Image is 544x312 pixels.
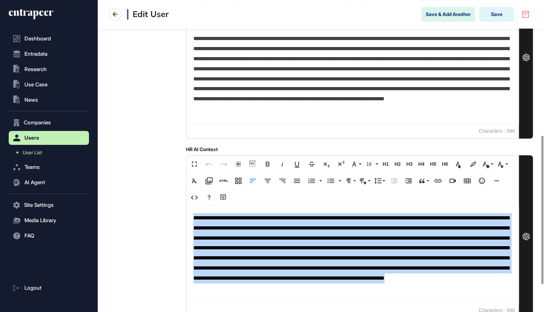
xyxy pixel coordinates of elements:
[186,147,218,152] label: HR AI Context
[9,175,89,189] button: AI Agent
[365,161,375,167] span: 16
[24,97,38,103] span: News
[9,281,89,295] a: Logout
[23,150,42,155] span: User List
[9,93,89,107] button: News
[305,174,318,188] button: Ordered List
[217,174,230,188] button: Add HTML
[276,174,289,188] button: Align Right
[127,9,169,19] h3: Edit User
[9,213,89,227] button: Media Library
[431,174,445,188] button: Insert Link (⌘K)
[24,218,56,223] span: Media Library
[466,157,479,171] button: Background Color
[9,229,89,243] button: FAQ
[392,161,403,167] span: H2
[416,161,426,167] span: H4
[475,124,519,138] span: Characters : 998
[428,161,438,167] span: H5
[305,157,318,171] button: Strikethrough (⌘S)
[349,157,362,171] button: Font Family
[12,146,89,159] a: User List
[232,157,245,171] button: Select All
[417,174,430,188] button: Quote
[358,174,371,188] button: Paragraph Style
[261,174,274,188] button: Align Center
[24,51,47,57] span: Entradata
[202,157,216,171] button: Undo (⌘Z)
[24,36,51,41] span: Dashboard
[475,174,489,188] button: Emoticons
[261,157,274,171] button: Bold (⌘B)
[9,160,89,174] button: Teams
[9,62,89,76] button: Research
[380,157,391,171] button: H1
[324,174,337,188] button: Unordered List
[217,157,230,171] button: Redo (⌘⇧Z)
[9,47,89,61] button: Entradata
[495,157,509,171] button: Inline Style
[402,174,415,188] button: Increase Indent (⌘])
[9,198,89,212] button: Site Settings
[9,32,89,46] a: Dashboard
[24,67,47,72] span: Research
[490,174,503,188] button: Insert Horizontal Line
[479,7,514,22] button: Save
[202,190,216,204] button: Help (⌘/)
[440,157,450,171] button: H6
[380,161,391,167] span: H1
[461,174,474,188] button: Insert Table
[24,285,42,291] span: Logout
[188,174,201,188] button: Clear Formatting
[392,157,403,171] button: H2
[9,116,89,130] button: Companies
[24,202,54,208] span: Site Settings
[24,82,47,87] span: Use Case
[9,131,89,145] button: Users
[428,157,438,171] button: H5
[452,157,465,171] button: Text Color
[364,157,379,171] button: 16
[24,233,34,239] span: FAQ
[276,157,289,171] button: Italic (⌘I)
[290,157,304,171] button: Underline (⌘U)
[404,161,415,167] span: H3
[232,174,245,188] button: Responsive Layout
[188,190,201,204] button: Code View
[422,7,475,22] button: Save & Add Another
[188,157,201,171] button: Fullscreen
[24,135,39,141] span: Users
[202,174,216,188] button: Media Library
[440,161,450,167] span: H6
[343,174,357,188] button: Paragraph Format
[416,157,426,171] button: H4
[9,78,89,92] button: Use Case
[404,157,415,171] button: H3
[246,174,260,188] button: Align Left
[24,164,40,170] span: Teams
[387,174,401,188] button: Decrease Indent (⌘[)
[446,174,459,188] button: Insert Video
[24,120,51,125] span: Companies
[246,157,260,171] button: Show blocks
[317,174,323,188] button: Ordered List
[481,157,494,171] button: Inline Class
[320,157,333,171] button: Subscript
[217,190,230,204] button: Table Builder
[24,180,45,185] span: AI Agent
[290,174,304,188] button: Align Justify
[373,174,386,188] button: Line Height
